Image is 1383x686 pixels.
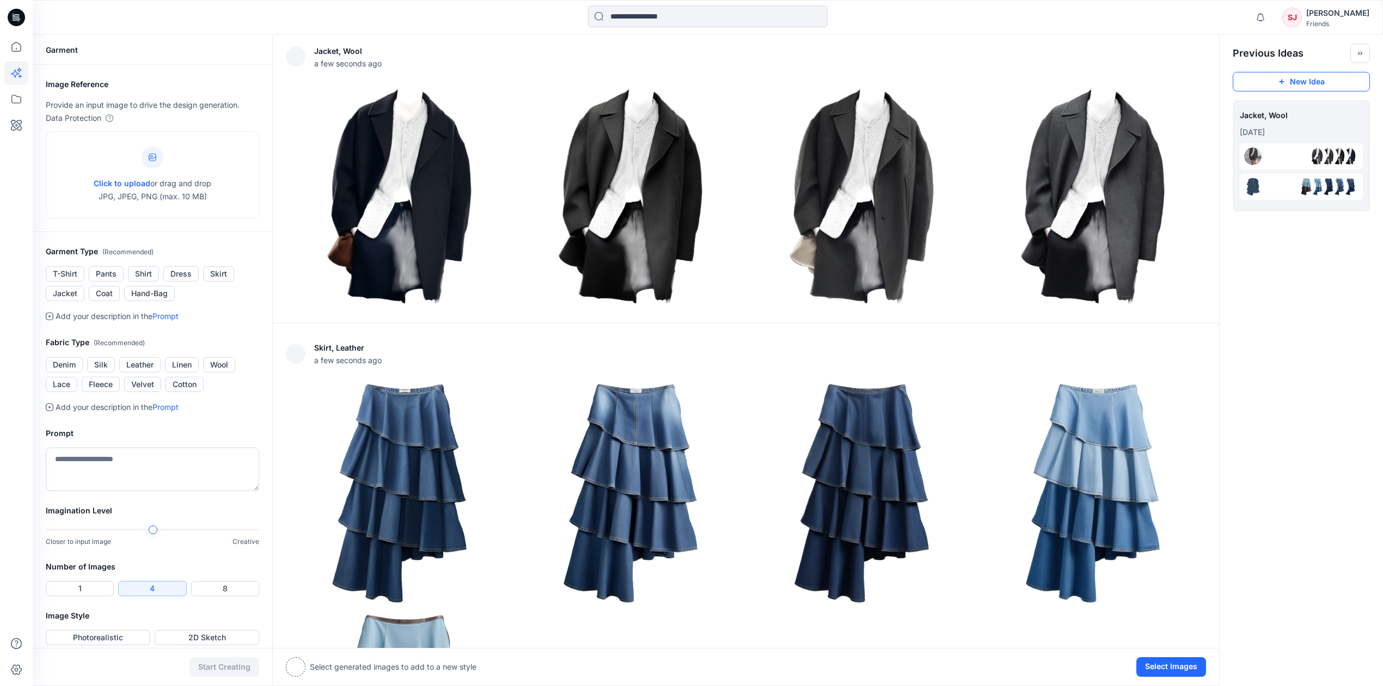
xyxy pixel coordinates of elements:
[46,266,84,281] button: T-Shirt
[310,660,476,673] p: Select generated images to add to a new style
[980,83,1206,309] img: 3.png
[1244,178,1262,195] img: eyJhbGciOiJIUzI1NiIsImtpZCI6IjAiLCJ0eXAiOiJKV1QifQ.eyJkYXRhIjp7InR5cGUiOiJzdG9yYWdlIiwicGF0aCI6Im...
[46,581,114,596] button: 1
[152,311,179,321] a: Prompt
[163,266,199,281] button: Dress
[94,177,211,203] p: or drag and drop JPG, JPEG, PNG (max. 10 MB)
[124,377,161,392] button: Velvet
[314,58,382,69] span: a few seconds ago
[165,357,199,372] button: Linen
[1240,107,1363,123] span: Jacket, Wool
[119,357,161,372] button: Leather
[1240,126,1363,139] p: July 17, 2025
[46,336,259,350] h2: Fabric Type
[155,630,259,645] button: 2D Sketch
[46,560,259,573] h2: Number of Images
[87,357,115,372] button: Silk
[1308,178,1326,195] img: 3.png
[46,536,111,547] p: Closer to input image
[286,381,512,607] img: 0.png
[46,245,259,259] h2: Garment Type
[1308,148,1326,165] img: 3.png
[46,504,259,517] h2: Imagination Level
[46,427,259,440] h2: Prompt
[82,377,120,392] button: Fleece
[1306,20,1369,28] div: Friends
[1341,148,1358,165] img: 0.png
[314,354,382,366] span: a few seconds ago
[1233,47,1304,60] h2: Previous Ideas
[314,45,382,58] p: Jacket, Wool
[89,266,124,281] button: Pants
[1330,148,1348,165] img: 1.png
[1350,44,1370,63] button: Toggle idea bar
[1306,7,1369,20] div: [PERSON_NAME]
[518,83,744,309] img: 1.png
[46,78,259,91] h2: Image Reference
[1136,657,1206,677] button: Select Images
[203,357,235,372] button: Wool
[56,401,179,414] p: Add your description in the
[102,248,154,256] span: ( Recommended )
[166,377,204,392] button: Cotton
[94,339,145,347] span: ( Recommended )
[124,286,175,301] button: Hand-Bag
[980,381,1206,607] img: 3.png
[191,581,259,596] button: 8
[128,266,159,281] button: Shirt
[152,402,179,412] a: Prompt
[46,286,84,301] button: Jacket
[46,377,77,392] button: Lace
[94,179,150,188] span: Click to upload
[46,630,150,645] button: Photorealistic
[56,310,179,323] p: Add your description in the
[118,581,186,596] button: 4
[1330,178,1348,195] img: 1.png
[314,341,382,354] p: Skirt, Leather
[749,83,975,309] img: 2.png
[1298,178,1315,195] img: 4.png
[1244,148,1262,165] img: eyJhbGciOiJIUzI1NiIsImtpZCI6IjAiLCJ0eXAiOiJKV1QifQ.eyJkYXRhIjp7InR5cGUiOiJzdG9yYWdlIiwicGF0aCI6Im...
[46,609,259,622] h2: Image Style
[46,99,259,112] p: Provide an input image to drive the design generation.
[518,381,744,607] img: 1.png
[286,83,512,309] img: 0.png
[749,381,975,607] img: 2.png
[89,286,120,301] button: Coat
[1319,178,1337,195] img: 2.png
[1282,8,1302,27] div: SJ
[1341,178,1358,195] img: 0.png
[1319,148,1337,165] img: 2.png
[1233,72,1370,91] button: New Idea
[232,536,259,547] p: Creative
[203,266,234,281] button: Skirt
[46,357,83,372] button: Denim
[46,112,101,125] p: Data Protection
